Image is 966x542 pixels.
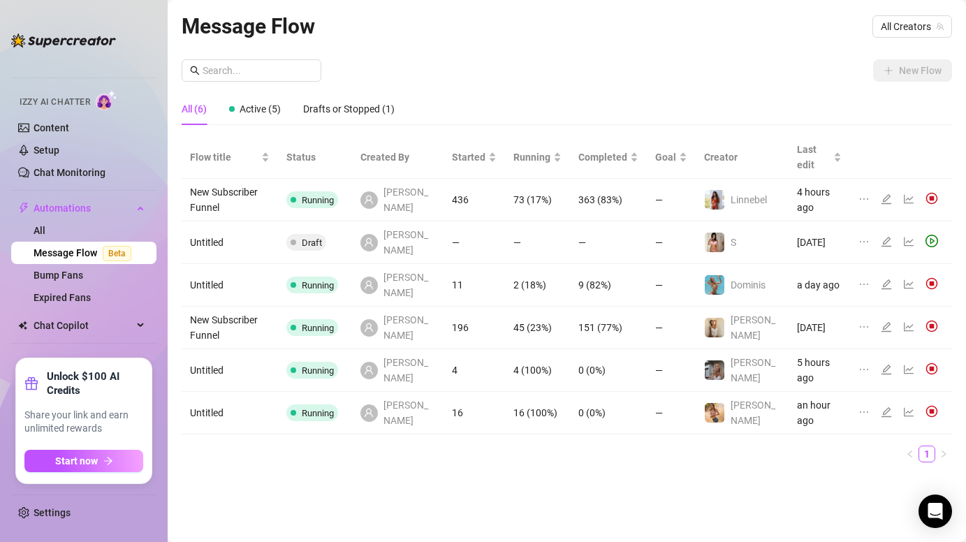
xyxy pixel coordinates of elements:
[936,22,944,31] span: team
[731,357,775,383] span: [PERSON_NAME]
[655,149,676,165] span: Goal
[505,179,570,221] td: 73 (17%)
[452,149,485,165] span: Started
[731,279,766,291] span: Dominis
[935,446,952,462] li: Next Page
[570,136,647,179] th: Completed
[881,193,892,205] span: edit
[364,323,374,332] span: user
[383,227,435,258] span: [PERSON_NAME]
[570,349,647,392] td: 0 (0%)
[505,221,570,264] td: —
[190,66,200,75] span: search
[903,236,914,247] span: line-chart
[34,292,91,303] a: Expired Fans
[182,307,278,349] td: New Subscriber Funnel
[903,364,914,375] span: line-chart
[34,167,105,178] a: Chat Monitoring
[364,408,374,418] span: user
[240,103,281,115] span: Active (5)
[190,149,258,165] span: Flow title
[34,225,45,236] a: All
[182,221,278,264] td: Untitled
[34,247,137,258] a: Message FlowBeta
[302,323,334,333] span: Running
[444,307,505,349] td: 196
[505,349,570,392] td: 4 (100%)
[647,221,696,264] td: —
[182,264,278,307] td: Untitled
[789,264,849,307] td: a day ago
[731,314,775,341] span: [PERSON_NAME]
[182,392,278,434] td: Untitled
[925,405,938,418] img: svg%3e
[858,279,870,290] span: ellipsis
[902,446,919,462] li: Previous Page
[919,446,935,462] li: 1
[789,307,849,349] td: [DATE]
[919,446,935,462] a: 1
[444,264,505,307] td: 11
[789,221,849,264] td: [DATE]
[903,279,914,290] span: line-chart
[20,96,90,109] span: Izzy AI Chatter
[303,101,395,117] div: Drafts or Stopped (1)
[18,321,27,330] img: Chat Copilot
[925,235,938,247] span: play-circle
[444,349,505,392] td: 4
[902,446,919,462] button: left
[34,314,133,337] span: Chat Copilot
[903,193,914,205] span: line-chart
[96,90,117,110] img: AI Chatter
[858,406,870,418] span: ellipsis
[18,203,29,214] span: thunderbolt
[34,197,133,219] span: Automations
[182,101,207,117] div: All (6)
[881,16,944,37] span: All Creators
[881,321,892,332] span: edit
[935,446,952,462] button: right
[34,507,71,518] a: Settings
[55,455,98,467] span: Start now
[364,280,374,290] span: user
[578,149,627,165] span: Completed
[881,236,892,247] span: edit
[444,392,505,434] td: 16
[505,307,570,349] td: 45 (23%)
[352,136,444,179] th: Created By
[570,392,647,434] td: 0 (0%)
[731,194,767,205] span: Linnebel
[302,365,334,376] span: Running
[705,190,724,210] img: Linnebel
[705,275,724,295] img: Dominis
[789,136,849,179] th: Last edit
[364,237,374,247] span: user
[919,495,952,528] div: Open Intercom Messenger
[731,237,736,248] span: S
[881,406,892,418] span: edit
[858,236,870,247] span: ellipsis
[705,233,724,252] img: S
[647,179,696,221] td: —
[34,122,69,133] a: Content
[513,149,550,165] span: Running
[903,406,914,418] span: line-chart
[103,456,113,466] span: arrow-right
[364,365,374,375] span: user
[34,145,59,156] a: Setup
[383,355,435,386] span: [PERSON_NAME]
[789,349,849,392] td: 5 hours ago
[731,400,775,426] span: [PERSON_NAME]
[24,450,143,472] button: Start nowarrow-right
[925,192,938,205] img: svg%3e
[444,136,505,179] th: Started
[11,34,116,47] img: logo-BBDzfeDw.svg
[302,237,322,248] span: Draft
[797,142,830,173] span: Last edit
[906,450,914,458] span: left
[182,349,278,392] td: Untitled
[364,195,374,205] span: user
[858,364,870,375] span: ellipsis
[873,59,952,82] button: New Flow
[647,307,696,349] td: —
